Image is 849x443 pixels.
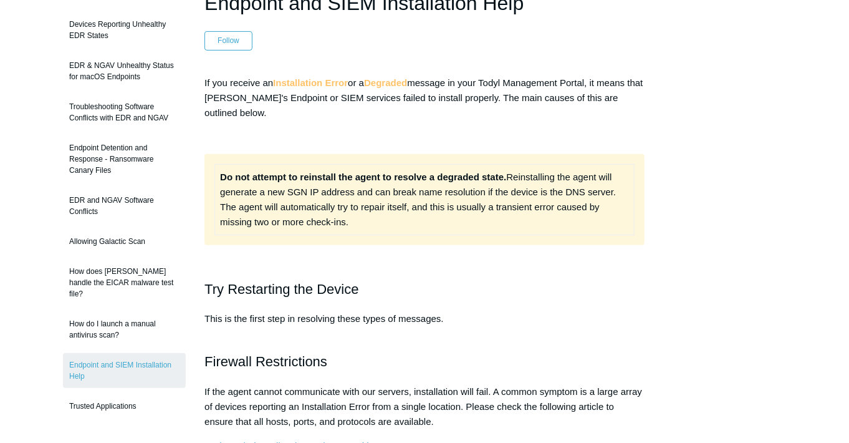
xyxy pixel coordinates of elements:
[63,95,186,130] a: Troubleshooting Software Conflicts with EDR and NGAV
[63,312,186,347] a: How do I launch a manual antivirus scan?
[215,164,635,235] td: Reinstalling the agent will generate a new SGN IP address and can break name resolution if the de...
[273,77,348,88] strong: Installation Error
[204,351,645,372] h2: Firewall Restrictions
[204,31,252,50] button: Follow Article
[63,54,186,89] a: EDR & NGAV Unhealthy Status for macOS Endpoints
[220,172,506,182] strong: Do not attempt to reinstall the agent to resolve a degraded state.
[63,394,186,418] a: Trusted Applications
[63,230,186,253] a: Allowing Galactic Scan
[204,278,645,300] h2: Try Restarting the Device
[63,260,186,306] a: How does [PERSON_NAME] handle the EICAR malware test file?
[364,77,407,88] strong: Degraded
[63,188,186,223] a: EDR and NGAV Software Conflicts
[204,75,645,120] p: If you receive an or a message in your Todyl Management Portal, it means that [PERSON_NAME]'s End...
[204,311,645,341] p: This is the first step in resolving these types of messages.
[63,136,186,182] a: Endpoint Detention and Response - Ransomware Canary Files
[63,353,186,388] a: Endpoint and SIEM Installation Help
[204,384,645,429] p: If the agent cannot communicate with our servers, installation will fail. A common symptom is a l...
[63,12,186,47] a: Devices Reporting Unhealthy EDR States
